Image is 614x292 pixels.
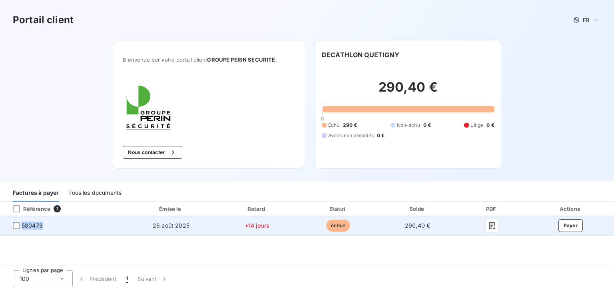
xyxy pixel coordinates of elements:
[558,219,583,232] button: Payer
[121,270,133,287] button: 1
[405,222,430,229] span: 290,40 €
[322,79,494,103] h2: 290,40 €
[126,275,128,283] span: 1
[459,205,526,213] div: PDF
[123,56,295,63] span: Bienvenue sur votre portail client .
[153,222,189,229] span: 26 août 2025
[123,146,182,159] button: Nous contacter
[22,222,43,230] span: 580473
[328,122,340,129] span: Échu
[583,17,589,23] span: FR
[300,205,377,213] div: Statut
[133,270,173,287] button: Suivant
[68,185,122,202] div: Tous les documents
[6,205,50,212] div: Référence
[217,205,297,213] div: Retard
[321,115,324,122] span: 0
[423,122,431,129] span: 0 €
[529,205,612,213] div: Actions
[322,50,399,60] h6: DECATHLON QUETIGNY
[380,205,455,213] div: Solde
[123,82,174,133] img: Company logo
[486,122,494,129] span: 0 €
[343,122,357,129] span: 290 €
[377,132,385,139] span: 0 €
[326,220,350,232] span: échue
[397,122,420,129] span: Non-échu
[20,275,29,283] span: 100
[328,132,374,139] span: Avoirs non associés
[128,205,214,213] div: Émise le
[73,270,121,287] button: Précédent
[470,122,483,129] span: Litige
[13,13,74,27] h3: Portail client
[207,56,275,63] span: GROUPE PERIN SECURITE
[245,222,269,229] span: +14 jours
[13,185,59,202] div: Factures à payer
[54,205,61,212] span: 1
